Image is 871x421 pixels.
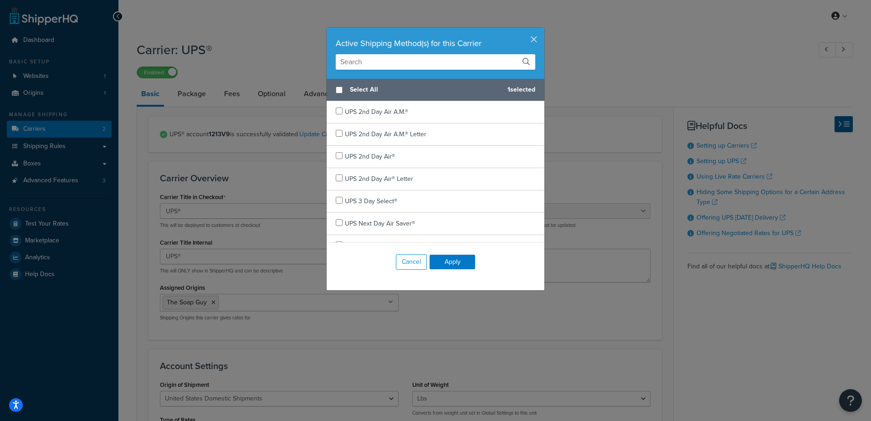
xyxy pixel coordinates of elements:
[345,129,426,139] span: UPS 2nd Day Air A.M.® Letter
[336,37,535,50] div: Active Shipping Method(s) for this Carrier
[396,254,427,270] button: Cancel
[345,219,415,228] span: UPS Next Day Air Saver®
[345,174,413,184] span: UPS 2nd Day Air® Letter
[336,54,535,70] input: Search
[345,107,408,117] span: UPS 2nd Day Air A.M.®
[430,255,475,269] button: Apply
[345,152,395,161] span: UPS 2nd Day Air®
[345,241,433,251] span: UPS Next Day Air Saver® Letter
[350,83,500,96] span: Select All
[327,79,544,101] div: 1 selected
[345,196,397,206] span: UPS 3 Day Select®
